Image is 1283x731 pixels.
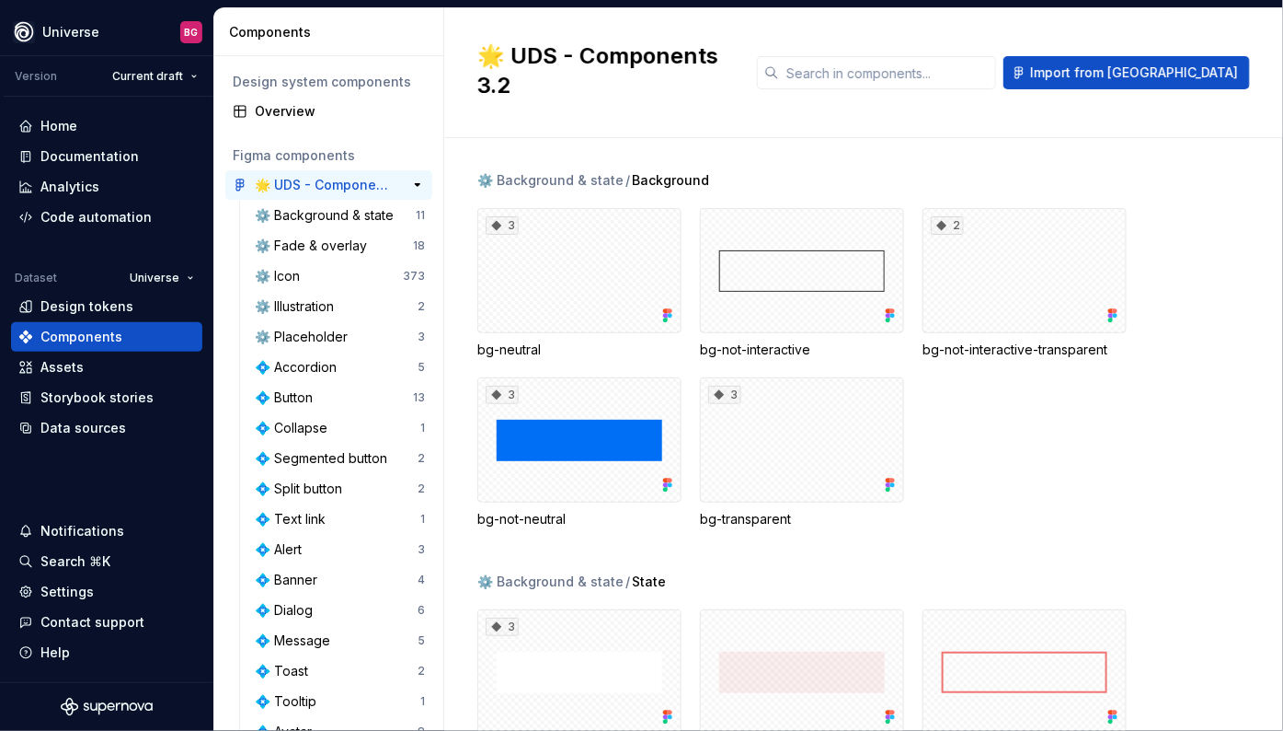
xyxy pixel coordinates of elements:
[247,383,432,412] a: 💠 Button13
[1003,56,1250,89] button: Import from [GEOGRAPHIC_DATA]
[255,358,344,377] div: 💠 Accordion
[11,142,202,171] a: Documentation
[13,21,35,43] img: 87d06435-c97f-426c-aa5d-5eb8acd3d8b3.png
[625,573,630,591] span: /
[247,626,432,656] a: 💠 Message5
[922,341,1127,359] div: bg-not-interactive-transparent
[247,474,432,504] a: 💠 Split button2
[247,535,432,564] a: 💠 Alert3
[61,698,153,716] svg: Supernova Logo
[486,386,519,404] div: 3
[418,451,425,466] div: 2
[112,69,183,84] span: Current draft
[40,552,110,571] div: Search ⌘K
[11,608,202,637] button: Contact support
[403,269,425,284] div: 373
[40,419,126,437] div: Data sources
[420,421,425,435] div: 1
[477,377,682,528] div: 3bg-not-neutral
[11,203,202,232] a: Code automation
[1030,64,1238,82] span: Import from [GEOGRAPHIC_DATA]
[418,664,425,679] div: 2
[40,328,122,346] div: Components
[11,353,202,382] a: Assets
[247,413,432,443] a: 💠 Collapse1
[40,117,77,135] div: Home
[255,176,392,194] div: 🌟 UDS - Components 3.2
[11,292,202,321] a: Design tokens
[255,237,374,255] div: ⚙️ Fade & overlay
[418,603,425,618] div: 6
[40,358,84,377] div: Assets
[255,662,315,680] div: 💠 Toast
[11,638,202,667] button: Help
[247,201,432,230] a: ⚙️ Background & state11
[11,577,202,607] a: Settings
[708,386,741,404] div: 3
[255,540,309,559] div: 💠 Alert
[247,596,432,625] a: 💠 Dialog6
[42,23,99,41] div: Universe
[418,482,425,496] div: 2
[247,261,432,291] a: ⚙️ Icon373
[11,172,202,202] a: Analytics
[40,389,154,407] div: Storybook stories
[11,322,202,352] a: Components
[121,265,202,291] button: Universe
[700,341,904,359] div: bg-not-interactive
[477,208,682,359] div: 3bg-neutral
[477,341,682,359] div: bg-neutral
[418,633,425,648] div: 5
[15,271,57,285] div: Dataset
[4,12,210,52] button: UniverseBG
[255,632,338,650] div: 💠 Message
[255,267,307,285] div: ⚙️ Icon
[11,383,202,412] a: Storybook stories
[247,231,432,261] a: ⚙️ Fade & overlay18
[247,505,432,534] a: 💠 Text link1
[130,271,179,285] span: Universe
[225,97,432,126] a: Overview
[11,547,202,576] button: Search ⌘K
[185,25,199,40] div: BG
[255,419,335,437] div: 💠 Collapse
[40,583,94,601] div: Settings
[40,297,133,316] div: Design tokens
[625,171,630,190] span: /
[922,208,1127,359] div: 2bg-not-interactive-transparent
[255,510,333,528] div: 💠 Text link
[40,522,124,540] div: Notifications
[255,328,355,346] div: ⚙️ Placeholder
[420,512,425,527] div: 1
[700,208,904,359] div: bg-not-interactive
[255,102,425,121] div: Overview
[255,480,349,498] div: 💠 Split button
[418,360,425,375] div: 5
[255,571,325,589] div: 💠 Banner
[104,64,206,89] button: Current draft
[420,694,425,709] div: 1
[11,516,202,546] button: Notifications
[418,299,425,314] div: 2
[477,510,682,528] div: bg-not-neutral
[477,171,624,190] div: ⚙️ Background & state
[247,322,432,352] a: ⚙️ Placeholder3
[416,208,425,223] div: 11
[255,389,320,407] div: 💠 Button
[247,444,432,473] a: 💠 Segmented button2
[255,449,395,468] div: 💠 Segmented button
[40,147,139,166] div: Documentation
[40,644,70,662] div: Help
[11,111,202,141] a: Home
[931,216,964,235] div: 2
[255,692,324,711] div: 💠 Tooltip
[247,353,432,382] a: 💠 Accordion5
[632,573,666,591] span: State
[477,573,624,591] div: ⚙️ Background & state
[779,56,996,89] input: Search in components...
[418,542,425,557] div: 3
[247,292,432,321] a: ⚙️ Illustration2
[233,73,425,91] div: Design system components
[40,613,144,632] div: Contact support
